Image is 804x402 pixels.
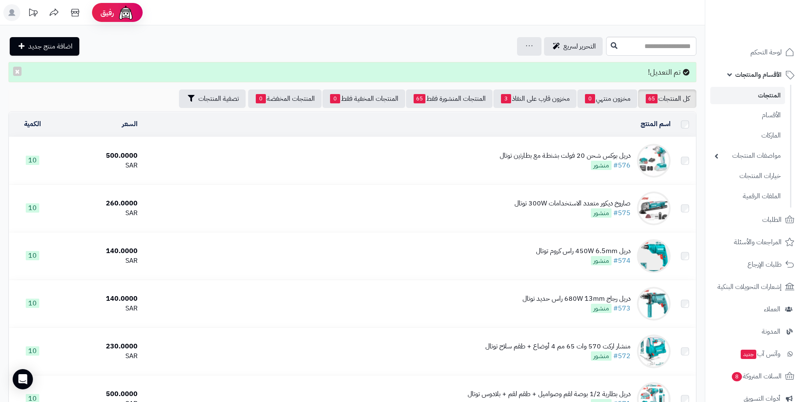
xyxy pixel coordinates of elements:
a: لوحة التحكم [710,42,799,62]
a: تحديثات المنصة [22,4,43,23]
span: 0 [585,94,595,103]
span: 65 [414,94,425,103]
a: مواصفات المنتجات [710,147,785,165]
a: المنتجات [710,87,785,104]
span: منشور [591,304,612,313]
span: 3 [501,94,511,103]
a: الطلبات [710,210,799,230]
span: السلات المتروكة [731,370,782,382]
div: 230.0000 [60,342,138,351]
div: منشار اركت 570 وات 65 مم 4 أوضاع + طقم سلاح توتال [485,342,631,351]
div: 500.0000 [60,389,138,399]
a: طلبات الإرجاع [710,254,799,275]
div: 260.0000 [60,199,138,208]
img: دريل 450W 6.5mm راس كروم توتال [637,239,671,273]
a: كل المنتجات65 [638,89,696,108]
a: #576 [613,160,631,170]
span: طلبات الإرجاع [747,259,782,270]
img: logo-2.png [747,24,796,41]
span: 10 [26,299,39,308]
span: لوحة التحكم [750,46,782,58]
span: منشور [591,161,612,170]
a: المراجعات والأسئلة [710,232,799,252]
a: المنتجات المخفية فقط0 [322,89,405,108]
div: صاروخ ديكور متعدد الاستخدامات 300W توتال [514,199,631,208]
span: 10 [26,346,39,356]
img: منشار اركت 570 وات 65 مم 4 أوضاع + طقم سلاح توتال [637,335,671,368]
span: 10 [26,203,39,213]
a: وآتس آبجديد [710,344,799,364]
div: دريل 450W 6.5mm راس كروم توتال [536,246,631,256]
a: الكمية [24,119,41,129]
img: دريل بوكس شحن 20 فولت ﺑﺷﻧﻁﺔ ﻣﻊ ﺑﻁﺎﺭﺗﻳﻥ توتال [637,144,671,178]
span: جديد [741,350,756,359]
img: صاروخ ديكور متعدد الاستخدامات 300W توتال [637,192,671,225]
span: 0 [256,94,266,103]
a: التحرير لسريع [544,37,603,56]
button: تصفية المنتجات [179,89,246,108]
span: إشعارات التحويلات البنكية [717,281,782,293]
div: SAR [60,161,138,170]
div: SAR [60,256,138,266]
span: التحرير لسريع [563,41,596,51]
span: رفيق [100,8,114,18]
a: #574 [613,256,631,266]
div: Open Intercom Messenger [13,369,33,389]
span: الطلبات [762,214,782,226]
span: منشور [591,208,612,218]
span: 10 [26,251,39,260]
button: × [13,67,22,76]
span: 0 [330,94,340,103]
a: #573 [613,303,631,313]
a: مخزون منتهي0 [577,89,637,108]
a: إشعارات التحويلات البنكية [710,277,799,297]
div: 500.0000 [60,151,138,161]
div: 140.0000 [60,294,138,304]
a: السعر [122,119,138,129]
span: منشور [591,256,612,265]
a: الأقسام [710,106,785,124]
a: السلات المتروكة8 [710,366,799,386]
div: دريل بطارية 1/2 بوصة لقم وصواميل + طقم لقم + بلادوس توتال [468,389,631,399]
a: الملفات الرقمية [710,187,785,205]
span: تصفية المنتجات [198,94,239,104]
a: المدونة [710,321,799,342]
a: #575 [613,208,631,218]
img: دريل رجاج 680W 13mm راس حديد توتال [637,287,671,321]
span: الأقسام والمنتجات [735,69,782,81]
div: 140.0000 [60,246,138,256]
span: 8 [732,372,742,381]
a: مخزون قارب على النفاذ3 [493,89,577,108]
div: دريل بوكس شحن 20 فولت ﺑﺷﻧﻁﺔ ﻣﻊ ﺑﻁﺎﺭﺗﻳﻥ توتال [500,151,631,161]
a: اسم المنتج [641,119,671,129]
img: ai-face.png [117,4,134,21]
span: المدونة [762,326,780,337]
a: المنتجات المخفضة0 [248,89,322,108]
a: #572 [613,351,631,361]
span: منشور [591,351,612,361]
span: وآتس آب [740,348,780,360]
span: 65 [646,94,658,103]
span: 10 [26,156,39,165]
a: العملاء [710,299,799,319]
div: SAR [60,208,138,218]
div: SAR [60,351,138,361]
a: الماركات [710,127,785,145]
div: دريل رجاج 680W 13mm راس حديد توتال [522,294,631,304]
span: اضافة منتج جديد [28,41,73,51]
a: اضافة منتج جديد [10,37,79,56]
a: خيارات المنتجات [710,167,785,185]
div: تم التعديل! [8,62,696,82]
a: المنتجات المنشورة فقط65 [406,89,493,108]
span: العملاء [764,303,780,315]
div: SAR [60,304,138,313]
span: المراجعات والأسئلة [734,236,782,248]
